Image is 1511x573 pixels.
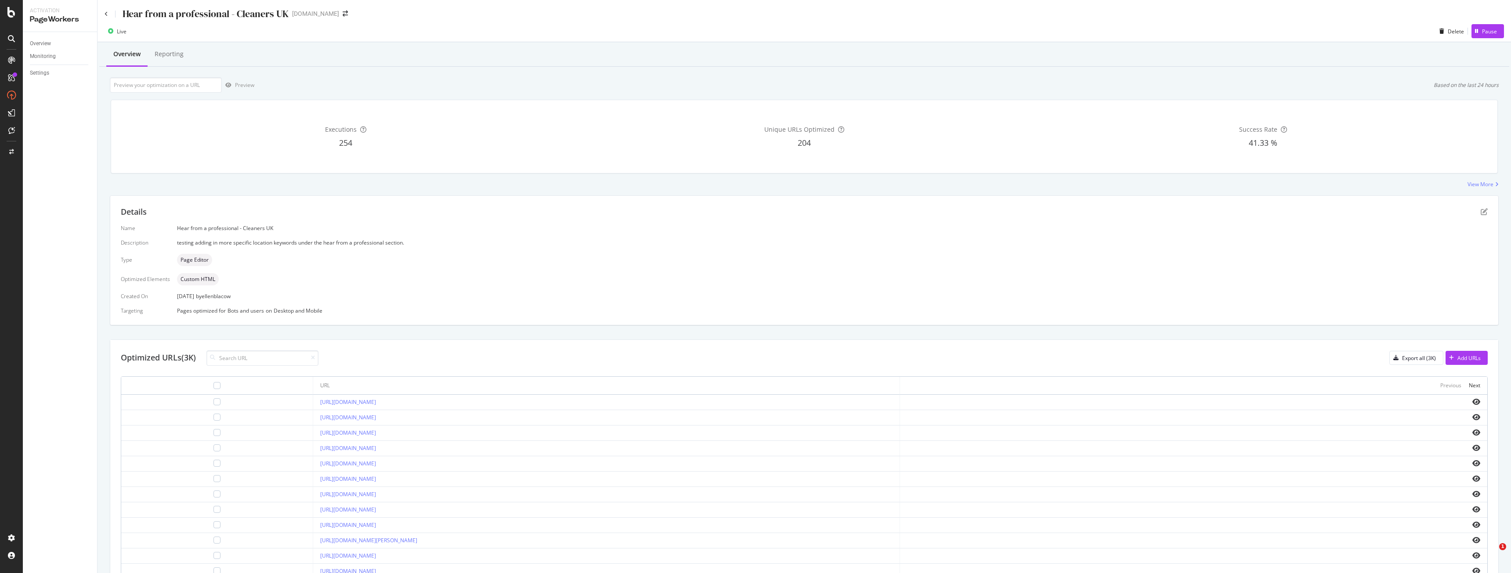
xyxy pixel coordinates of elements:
button: Delete [1436,24,1464,38]
a: [URL][DOMAIN_NAME] [320,398,376,406]
div: Settings [30,68,49,78]
div: Reporting [155,50,184,58]
div: testing adding in more specific location keywords under the hear from a professional section. [177,239,1488,246]
a: [URL][DOMAIN_NAME] [320,490,376,498]
div: arrow-right-arrow-left [343,11,348,17]
a: Overview [30,39,91,48]
i: eye [1472,552,1480,559]
div: Created On [121,292,170,300]
a: [URL][DOMAIN_NAME] [320,429,376,436]
iframe: Intercom live chat [1481,543,1502,564]
button: Previous [1440,380,1461,391]
div: Pages optimized for on [177,307,1488,314]
span: Success Rate [1239,125,1277,133]
div: URL [320,382,330,389]
i: eye [1472,475,1480,482]
div: neutral label [177,254,212,266]
div: Live [117,28,127,35]
button: Pause [1471,24,1504,38]
div: Activation [30,7,90,14]
div: Monitoring [30,52,56,61]
div: View More [1468,180,1493,188]
a: Monitoring [30,52,91,61]
div: Targeting [121,307,170,314]
div: Bots and users [228,307,264,314]
div: Next [1469,382,1480,389]
button: Next [1469,380,1480,391]
span: 41.33 % [1249,137,1277,148]
a: [URL][DOMAIN_NAME] [320,521,376,529]
div: Based on the last 24 hours [1434,81,1499,89]
div: Type [121,256,170,263]
button: Export all (3K) [1389,351,1443,365]
div: [DATE] [177,292,1488,300]
i: eye [1472,537,1480,544]
div: Hear from a professional - Cleaners UK [177,224,1488,232]
i: eye [1472,521,1480,528]
i: eye [1472,429,1480,436]
div: neutral label [177,273,219,285]
span: Page Editor [181,257,209,263]
i: eye [1472,490,1480,497]
div: Pause [1482,28,1497,35]
div: Hear from a professional - Cleaners UK [123,7,289,21]
i: eye [1472,398,1480,405]
div: Overview [113,50,141,58]
input: Search URL [206,350,318,366]
div: Name [121,224,170,232]
div: Delete [1448,28,1464,35]
div: Description [121,239,170,246]
a: [URL][DOMAIN_NAME] [320,444,376,452]
div: Add URLs [1457,354,1481,362]
a: [URL][DOMAIN_NAME] [320,475,376,483]
div: Export all (3K) [1402,354,1436,362]
div: Desktop and Mobile [274,307,322,314]
div: Previous [1440,382,1461,389]
div: Overview [30,39,51,48]
div: pen-to-square [1481,208,1488,215]
span: Unique URLs Optimized [764,125,835,133]
i: eye [1472,460,1480,467]
div: [DOMAIN_NAME] [292,9,339,18]
a: [URL][DOMAIN_NAME] [320,414,376,421]
button: Add URLs [1446,351,1488,365]
a: Settings [30,68,91,78]
a: [URL][DOMAIN_NAME] [320,552,376,559]
span: Executions [325,125,357,133]
span: Custom HTML [181,277,215,282]
div: Optimized Elements [121,275,170,283]
i: eye [1472,414,1480,421]
span: 204 [798,137,811,148]
button: Preview [222,78,254,92]
div: Details [121,206,147,218]
a: [URL][DOMAIN_NAME] [320,460,376,467]
a: [URL][DOMAIN_NAME] [320,506,376,513]
a: Click to go back [105,11,108,17]
div: by ellenblacow [196,292,231,300]
input: Preview your optimization on a URL [110,77,222,93]
i: eye [1472,444,1480,451]
div: Optimized URLs (3K) [121,352,196,364]
i: eye [1472,506,1480,513]
div: Preview [235,81,254,89]
a: View More [1468,180,1499,188]
span: 254 [339,137,352,148]
div: PageWorkers [30,14,90,25]
span: 1 [1499,543,1506,550]
a: [URL][DOMAIN_NAME][PERSON_NAME] [320,537,417,544]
